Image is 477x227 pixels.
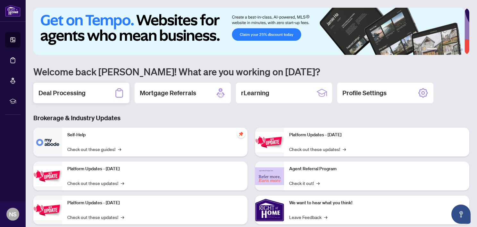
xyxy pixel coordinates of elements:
a: Check out these updates!→ [67,180,124,187]
button: 2 [440,48,442,51]
a: Check out these guides!→ [67,146,121,153]
p: Platform Updates - [DATE] [289,131,464,139]
p: We want to hear what you think! [289,199,464,206]
a: Check it out!→ [289,180,320,187]
h2: rLearning [241,88,269,97]
img: Self-Help [33,128,62,156]
button: 1 [427,48,437,51]
h1: Welcome back [PERSON_NAME]! What are you working on [DATE]? [33,65,469,78]
a: Leave Feedback→ [289,214,327,221]
a: Check out these updates!→ [289,146,346,153]
img: Platform Updates - September 16, 2025 [33,166,62,186]
button: 3 [445,48,448,51]
span: pushpin [237,130,245,138]
p: Platform Updates - [DATE] [67,165,242,172]
h3: Brokerage & Industry Updates [33,113,469,122]
button: 5 [455,48,458,51]
img: Slide 0 [33,8,464,55]
button: 4 [450,48,453,51]
button: 6 [460,48,463,51]
span: → [118,146,121,153]
img: Platform Updates - June 23, 2025 [255,132,284,152]
p: Self-Help [67,131,242,139]
span: → [121,214,124,221]
p: Platform Updates - [DATE] [67,199,242,206]
span: → [121,180,124,187]
img: We want to hear what you think! [255,196,284,224]
img: Platform Updates - July 21, 2025 [33,200,62,220]
h2: Profile Settings [342,88,387,97]
img: Agent Referral Program [255,167,284,185]
span: → [324,214,327,221]
span: → [316,180,320,187]
span: NS [9,210,17,219]
p: Agent Referral Program [289,165,464,172]
h2: Deal Processing [38,88,86,97]
span: → [343,146,346,153]
a: Check out these updates!→ [67,214,124,221]
img: logo [5,5,21,17]
button: Open asap [451,205,471,224]
h2: Mortgage Referrals [140,88,196,97]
